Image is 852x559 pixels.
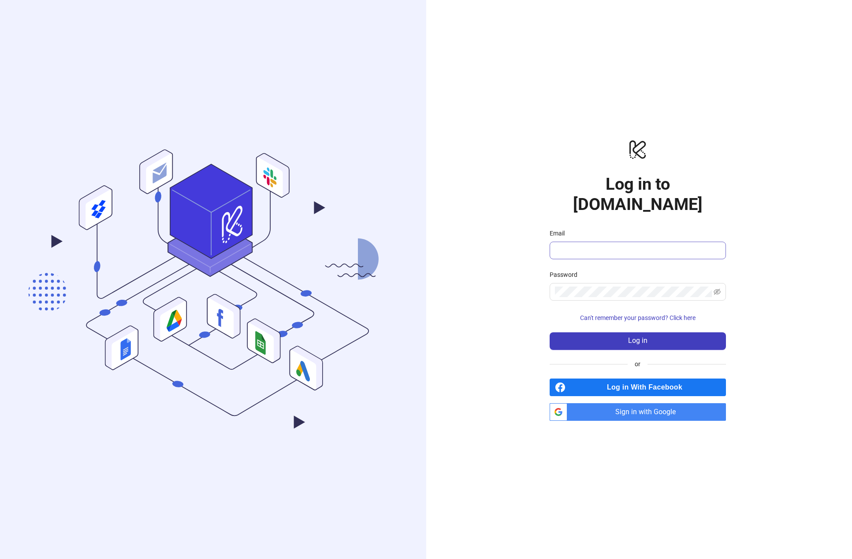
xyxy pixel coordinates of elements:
span: Log in [628,337,647,345]
span: Log in With Facebook [569,379,726,396]
button: Can't remember your password? Click here [550,311,726,325]
h1: Log in to [DOMAIN_NAME] [550,174,726,214]
span: or [628,359,647,369]
span: eye-invisible [714,288,721,295]
input: Email [555,245,719,256]
button: Log in [550,332,726,350]
a: Can't remember your password? Click here [550,314,726,321]
input: Password [555,287,712,297]
a: Log in With Facebook [550,379,726,396]
label: Email [550,228,570,238]
span: Can't remember your password? Click here [580,314,696,321]
a: Sign in with Google [550,403,726,421]
label: Password [550,270,583,279]
span: Sign in with Google [571,403,726,421]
